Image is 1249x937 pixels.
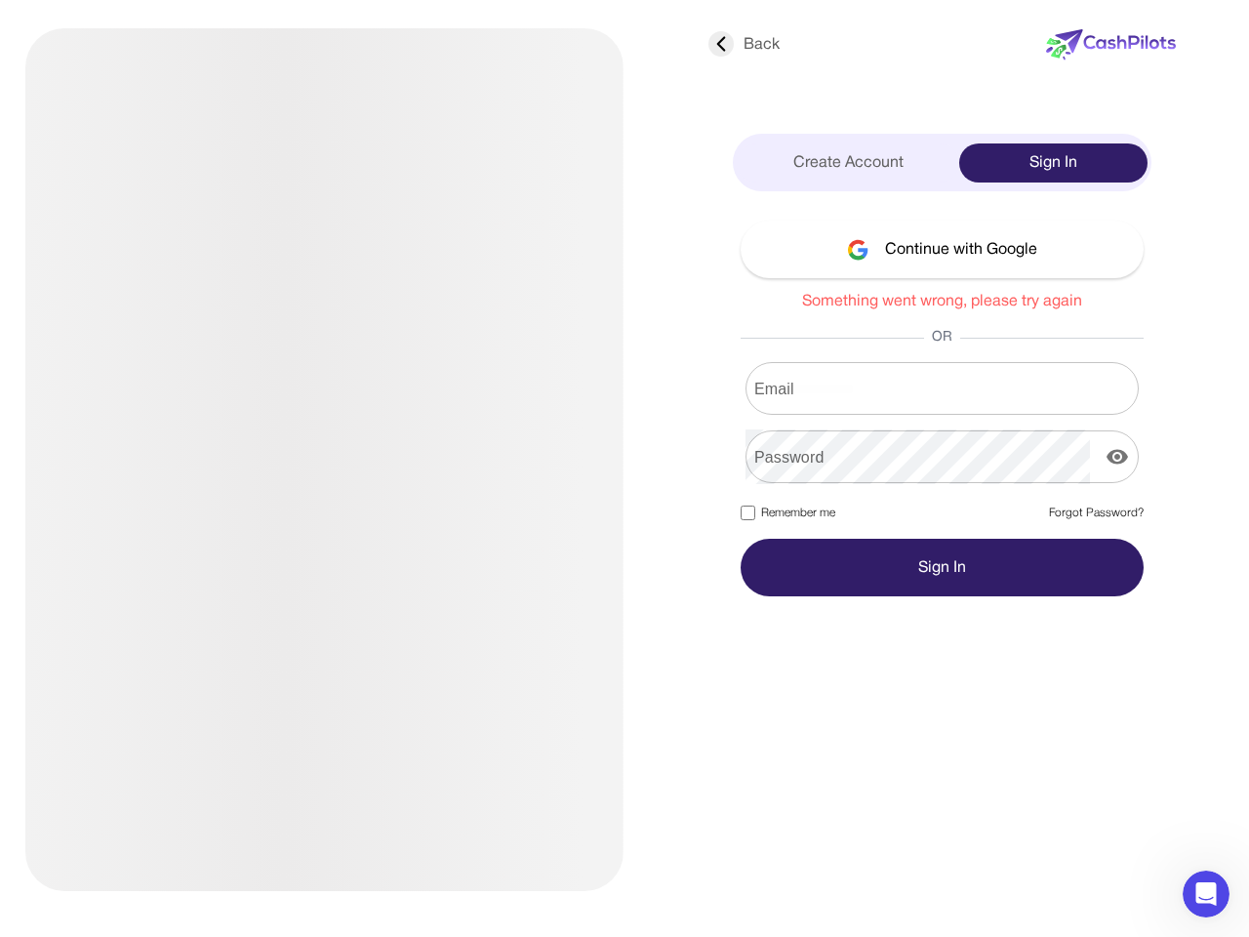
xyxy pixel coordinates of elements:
input: Remember me [741,506,755,520]
button: display the password [1098,437,1137,476]
div: Sign In [959,143,1148,183]
button: Sign In [741,539,1144,596]
div: Something went wrong, please try again [802,290,1082,313]
button: Continue with Google [741,221,1144,278]
span: OR [924,328,960,347]
iframe: Intercom live chat [1183,871,1229,917]
img: google-logo.svg [847,239,869,261]
label: Remember me [741,505,835,522]
div: Back [708,33,780,57]
img: new-logo.svg [1046,29,1176,61]
div: Create Account [737,143,960,183]
a: Forgot Password? [1049,505,1144,522]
